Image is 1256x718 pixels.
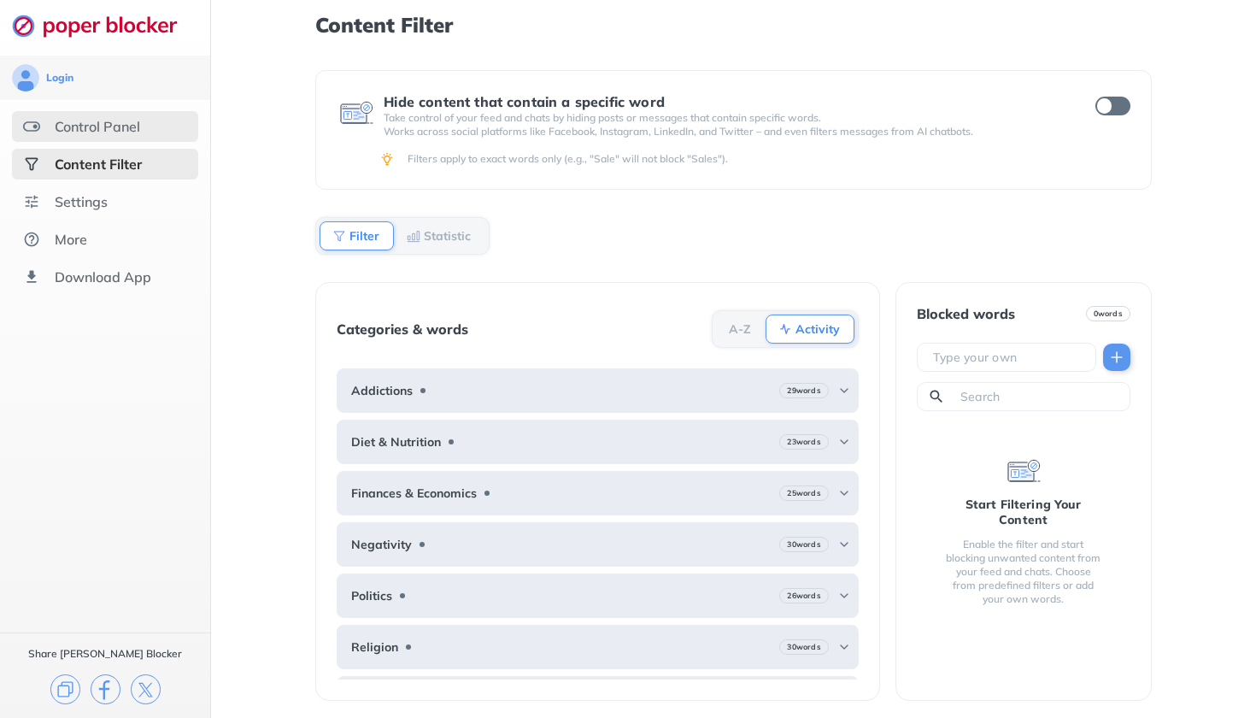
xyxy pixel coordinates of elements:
div: Categories & words [337,321,468,337]
input: Search [959,388,1123,405]
img: x.svg [131,674,161,704]
b: Religion [351,640,398,654]
img: Activity [778,322,792,336]
div: Login [46,71,73,85]
b: 23 words [787,436,820,448]
img: Filter [332,229,346,243]
div: More [55,231,87,248]
img: about.svg [23,231,40,248]
b: Politics [351,589,392,603]
img: download-app.svg [23,268,40,285]
b: A-Z [729,324,751,334]
b: Filter [349,231,379,241]
b: Addictions [351,384,413,397]
h1: Content Filter [315,14,1151,36]
b: 26 words [787,590,820,602]
b: Diet & Nutrition [351,435,441,449]
img: avatar.svg [12,64,39,91]
div: Download App [55,268,151,285]
div: Hide content that contain a specific word [384,94,1064,109]
div: Share [PERSON_NAME] Blocker [28,647,182,661]
img: copy.svg [50,674,80,704]
img: social-selected.svg [23,156,40,173]
b: Negativity [351,538,412,551]
div: Enable the filter and start blocking unwanted content from your feed and chats. Choose from prede... [944,538,1103,606]
input: Type your own [931,349,1089,366]
b: 29 words [787,385,820,397]
p: Works across social platforms like Facebook, Instagram, LinkedIn, and Twitter – and even filters ... [384,125,1064,138]
img: logo-webpage.svg [12,14,196,38]
b: 25 words [787,487,820,499]
p: Take control of your feed and chats by hiding posts or messages that contain specific words. [384,111,1064,125]
div: Control Panel [55,118,140,135]
img: Statistic [407,229,420,243]
img: features.svg [23,118,40,135]
div: Content Filter [55,156,142,173]
b: 30 words [787,641,820,653]
b: Activity [795,324,840,334]
div: Settings [55,193,108,210]
b: Statistic [424,231,471,241]
div: Start Filtering Your Content [944,497,1103,527]
img: settings.svg [23,193,40,210]
div: Blocked words [917,306,1015,321]
b: 0 words [1094,308,1123,320]
b: Finances & Economics [351,486,477,500]
div: Filters apply to exact words only (e.g., "Sale" will not block "Sales"). [408,152,1127,166]
img: facebook.svg [91,674,120,704]
b: 30 words [787,538,820,550]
